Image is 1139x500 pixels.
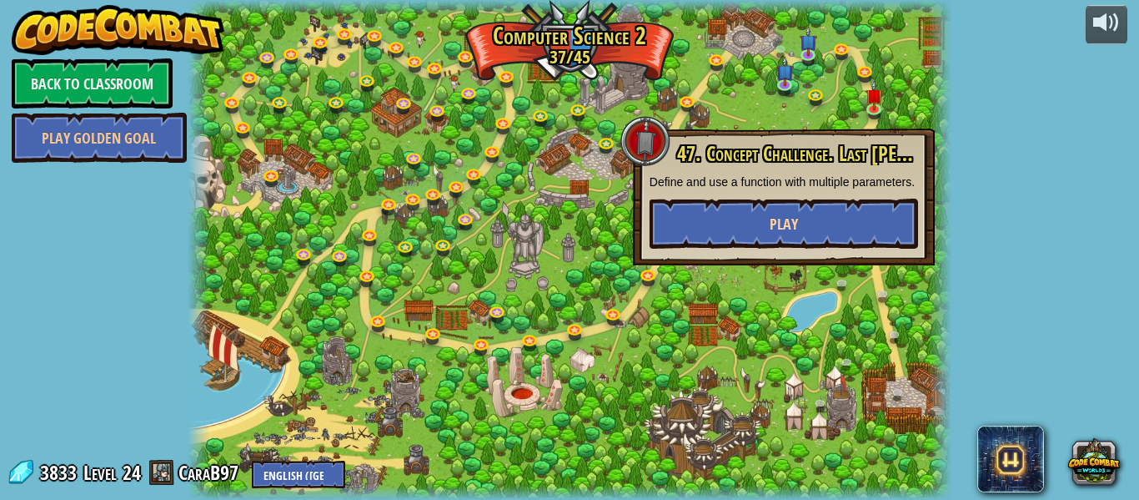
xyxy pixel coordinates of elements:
[12,113,187,163] a: Play Golden Goal
[1086,5,1127,44] button: Adjust volume
[800,26,817,56] img: level-banner-unstarted-subscriber.png
[677,139,1001,168] span: 47. Concept Challenge. Last [PERSON_NAME]
[12,58,173,109] a: Back to Classroom
[123,459,141,486] span: 24
[178,459,243,486] a: CaraB97
[650,199,918,249] button: Play
[40,459,82,486] span: 3833
[775,56,793,86] img: level-banner-unstarted-subscriber.png
[770,214,798,235] span: Play
[866,80,883,110] img: level-banner-unstarted.png
[83,459,117,487] span: Level
[650,174,918,190] p: Define and use a function with multiple parameters.
[12,5,225,55] img: CodeCombat - Learn how to code by playing a game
